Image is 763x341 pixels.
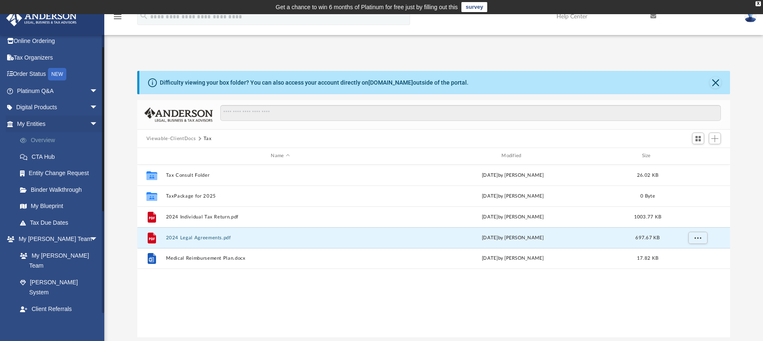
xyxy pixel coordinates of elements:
div: Size [631,152,664,160]
img: Anderson Advisors Platinum Portal [4,10,79,26]
span: arrow_drop_down [90,99,106,116]
a: Tax Organizers [6,49,111,66]
a: survey [461,2,487,12]
button: Add [709,133,721,144]
a: My [PERSON_NAME] Teamarrow_drop_down [6,231,106,248]
a: Overview [12,132,111,149]
i: menu [113,12,123,22]
div: Modified [398,152,627,160]
div: [DATE] by [PERSON_NAME] [398,255,627,262]
a: Digital Productsarrow_drop_down [6,99,111,116]
a: Client Referrals [12,301,106,317]
div: grid [137,165,730,337]
span: 697.67 KB [635,235,660,240]
span: 1003.77 KB [634,214,662,219]
a: My Entitiesarrow_drop_down [6,115,111,132]
a: menu [113,16,123,22]
a: Order StatusNEW [6,66,111,83]
a: Tax Due Dates [12,214,111,231]
span: arrow_drop_down [90,231,106,248]
div: close [755,1,761,6]
div: Name [165,152,394,160]
div: Get a chance to win 6 months of Platinum for free just by filling out this [276,2,458,12]
span: arrow_drop_down [90,83,106,100]
button: Viewable-ClientDocs [146,135,196,143]
div: id [141,152,162,160]
img: User Pic [744,10,757,23]
a: Online Ordering [6,33,111,50]
div: [DATE] by [PERSON_NAME] [398,192,627,200]
div: id [668,152,726,160]
div: [DATE] by [PERSON_NAME] [398,234,627,241]
a: My Blueprint [12,198,106,215]
button: 2024 Legal Agreements.pdf [166,235,395,241]
div: NEW [48,68,66,80]
button: Tax Consult Folder [166,173,395,178]
div: [DATE] by [PERSON_NAME] [398,213,627,221]
a: Platinum Q&Aarrow_drop_down [6,83,111,99]
span: 17.82 KB [637,256,658,261]
a: Binder Walkthrough [12,181,111,198]
button: Tax [204,135,212,143]
a: Entity Change Request [12,165,111,182]
a: CTA Hub [12,148,111,165]
input: Search files and folders [220,105,721,121]
button: Switch to Grid View [692,133,705,144]
button: Medical Reimbursement Plan.docx [166,256,395,261]
span: arrow_drop_down [90,115,106,133]
a: [PERSON_NAME] System [12,274,106,301]
a: My [PERSON_NAME] Team [12,247,102,274]
button: TaxPackage for 2025 [166,193,395,199]
span: 0 Byte [640,193,655,198]
button: 2024 Individual Tax Return.pdf [166,214,395,220]
i: search [139,11,149,20]
div: [DATE] by [PERSON_NAME] [398,171,627,179]
a: [DOMAIN_NAME] [368,79,413,86]
div: Difficulty viewing your box folder? You can also access your account directly on outside of the p... [160,78,468,87]
button: More options [688,231,708,244]
button: Close [710,77,721,88]
span: 26.02 KB [637,173,658,177]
